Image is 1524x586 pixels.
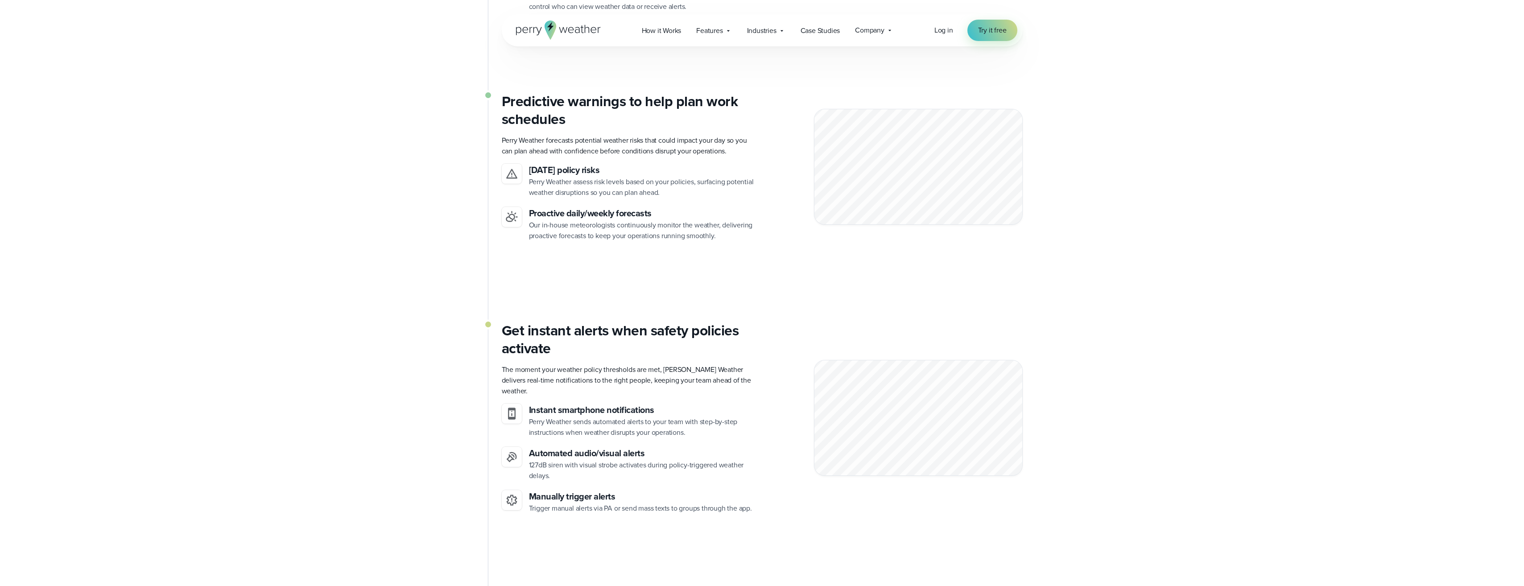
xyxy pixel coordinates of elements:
[793,21,848,40] a: Case Studies
[502,92,755,128] h3: Predictive warnings to help plan work schedules
[529,417,755,438] p: Perry Weather sends automated alerts to your team with step-by-step instructions when weather dis...
[747,25,776,36] span: Industries
[967,20,1017,41] a: Try it free
[634,21,689,40] a: How it Works
[978,25,1007,36] span: Try it free
[502,135,755,157] p: Perry Weather forecasts potential weather risks that could impact your day so you can plan ahead ...
[529,177,755,198] p: Perry Weather assess risk levels based on your policies, surfacing potential weather disruptions ...
[855,25,884,36] span: Company
[801,25,840,36] span: Case Studies
[502,322,755,357] h3: Get instant alerts when safety policies activate
[934,25,953,35] span: Log in
[642,25,681,36] span: How it Works
[696,25,723,36] span: Features
[529,447,755,460] h3: Automated audio/visual alerts
[529,503,752,514] p: Trigger manual alerts via PA or send mass texts to groups through the app.
[529,164,755,177] h3: [DATE] policy risks
[529,490,752,503] h3: Manually trigger alerts
[529,460,755,481] p: 127dB siren with visual strobe activates during policy-triggered weather delays.
[529,207,755,220] h3: Proactive daily/weekly forecasts
[529,404,755,417] h3: Instant smartphone notifications
[502,364,755,396] p: The moment your weather policy thresholds are met, [PERSON_NAME] Weather delivers real-time notif...
[934,25,953,36] a: Log in
[529,220,755,241] p: Our in-house meteorologists continuously monitor the weather, delivering proactive forecasts to k...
